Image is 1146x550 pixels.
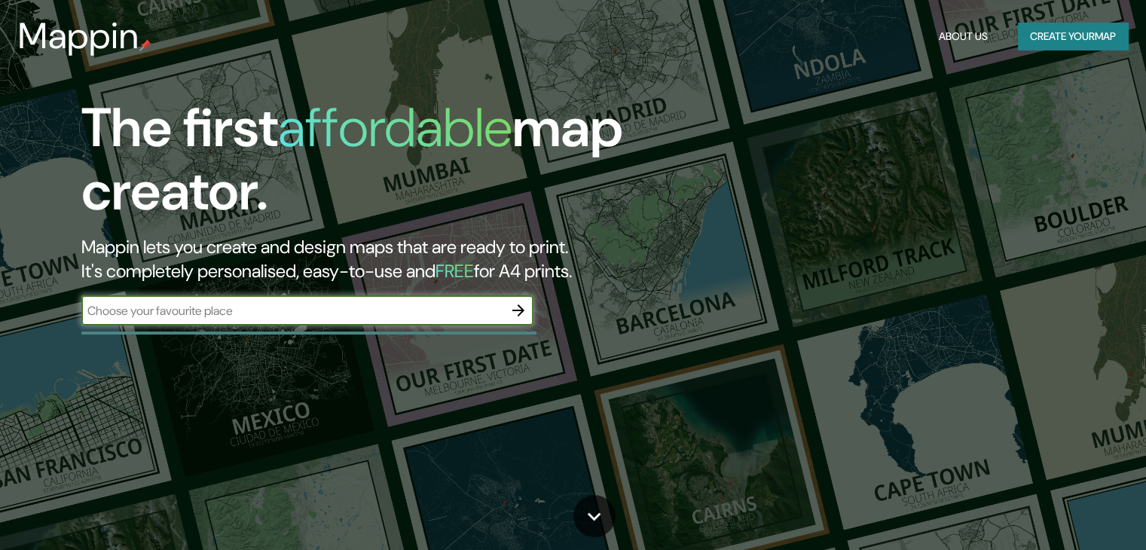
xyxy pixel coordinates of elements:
h1: affordable [278,93,512,163]
h5: FREE [435,259,474,283]
img: mappin-pin [139,39,151,51]
h2: Mappin lets you create and design maps that are ready to print. It's completely personalised, eas... [81,235,655,283]
button: Create yourmap [1018,23,1128,50]
input: Choose your favourite place [81,302,503,319]
button: About Us [933,23,994,50]
h1: The first map creator. [81,96,655,235]
h3: Mappin [18,15,139,57]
